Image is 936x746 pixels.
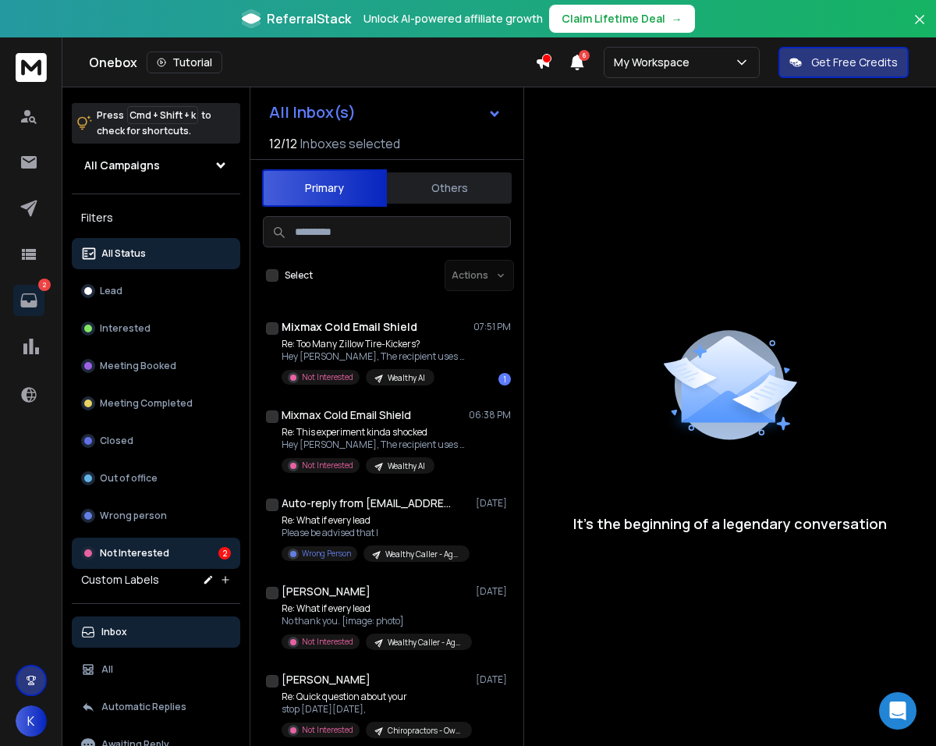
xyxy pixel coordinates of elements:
div: 1 [498,373,511,385]
p: Lead [100,285,122,297]
p: Meeting Completed [100,397,193,410]
button: Claim Lifetime Deal→ [549,5,695,33]
div: Onebox [89,52,535,73]
p: Re: Too Many Zillow Tire-Kickers? [282,338,469,350]
button: Wrong person [72,500,240,531]
button: Interested [72,313,240,344]
p: Hey [PERSON_NAME], The recipient uses Mixmax [282,439,469,451]
p: Chiropractors - Owners - [GEOGRAPHIC_DATA] [388,725,463,737]
button: Close banner [909,9,930,47]
button: Tutorial [147,52,222,73]
span: 6 [579,50,590,61]
button: Inbox [72,616,240,648]
button: Meeting Booked [72,350,240,382]
span: 12 / 12 [269,134,297,153]
p: Re: Quick question about your [282,691,469,703]
h1: [PERSON_NAME] [282,672,370,687]
button: K [16,705,47,737]
p: Wealthy AI [388,372,425,384]
h1: All Campaigns [84,158,160,173]
p: Unlock AI-powered affiliate growth [363,11,543,27]
p: 06:38 PM [469,409,511,421]
p: Not Interested [100,547,169,559]
p: All Status [101,247,146,260]
p: Inbox [101,626,127,638]
button: Closed [72,425,240,456]
h1: Mixmax Cold Email Shield [282,319,417,335]
p: Re: What if every lead [282,602,469,615]
button: Automatic Replies [72,691,240,723]
p: Meeting Booked [100,360,176,372]
button: Not Interested2 [72,538,240,569]
p: Hey [PERSON_NAME], The recipient uses Mixmax [282,350,469,363]
p: [DATE] [476,585,511,598]
button: Get Free Credits [778,47,909,78]
button: Lead [72,275,240,307]
p: It’s the beginning of a legendary conversation [573,513,887,535]
div: Open Intercom Messenger [879,692,916,730]
p: Wealthy Caller - Agencies [388,637,463,648]
p: Wrong person [100,510,167,522]
label: Select [285,269,313,282]
p: Automatic Replies [101,701,186,713]
p: Not Interested [302,724,353,736]
p: Get Free Credits [811,55,898,70]
h1: Mixmax Cold Email Shield [282,407,411,423]
div: 2 [218,547,231,559]
p: stop [DATE][DATE], [282,703,469,716]
p: Not Interested [302,636,353,648]
p: Wealthy Caller - Agencies [385,549,460,560]
h3: Custom Labels [81,572,159,588]
p: Re: This experiment kinda shocked [282,426,469,439]
p: [DATE] [476,497,511,510]
button: Others [387,171,512,205]
p: Closed [100,435,133,447]
p: Wrong Person [302,548,351,559]
p: Not Interested [302,460,353,471]
h3: Inboxes selected [300,134,400,153]
h1: Auto-reply from [EMAIL_ADDRESS][DOMAIN_NAME] [282,496,453,511]
h3: Filters [72,207,240,229]
button: All Campaigns [72,150,240,181]
p: Out of office [100,472,158,485]
a: 2 [13,285,44,316]
p: My Workspace [614,55,696,70]
p: 07:51 PM [473,321,511,333]
button: All Inbox(s) [257,97,514,128]
button: Meeting Completed [72,388,240,419]
p: Press to check for shortcuts. [97,108,211,139]
p: Wealthy AI [388,460,425,472]
button: All Status [72,238,240,269]
span: → [672,11,682,27]
button: Out of office [72,463,240,494]
p: Interested [100,322,151,335]
p: Not Interested [302,371,353,383]
h1: [PERSON_NAME] [282,584,370,599]
h1: All Inbox(s) [269,105,356,120]
p: 2 [38,279,51,291]
p: [DATE] [476,673,511,686]
button: Primary [262,169,387,207]
span: ReferralStack [267,9,351,28]
button: All [72,654,240,685]
p: Re: What if every lead [282,514,469,527]
p: No thank you. [image: photo] [282,615,469,627]
p: All [101,663,113,676]
p: Please be advised that I [282,527,469,539]
span: Cmd + Shift + k [127,106,198,124]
